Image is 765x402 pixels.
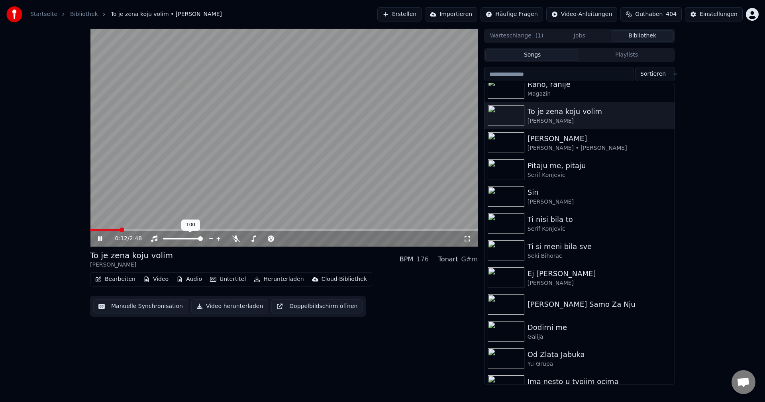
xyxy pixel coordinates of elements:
div: Dodirni me [528,322,671,333]
div: G#m [461,255,477,264]
span: Guthaben [635,10,663,18]
div: Ima nesto u tvojim ocima [528,376,671,387]
div: Yu-Grupa [528,360,671,368]
span: 404 [666,10,677,18]
button: Doppelbildschirm öffnen [271,299,363,314]
button: Playlists [579,49,674,61]
img: youka [6,6,22,22]
div: BPM [400,255,413,264]
div: [PERSON_NAME] [528,198,671,206]
div: Seki Bihorac [528,252,671,260]
div: Chat öffnen [732,370,755,394]
div: Tonart [438,255,458,264]
div: Ti nisi bila to [528,214,671,225]
button: Video [140,274,172,285]
div: To je zena koju volim [528,106,671,117]
div: 176 [416,255,429,264]
div: Cloud-Bibliothek [322,275,367,283]
div: [PERSON_NAME] [528,117,671,125]
div: Serif Konjevic [528,171,671,179]
span: Sortieren [640,70,666,78]
span: ( 1 ) [535,32,543,40]
div: [PERSON_NAME] • [PERSON_NAME] [528,144,671,152]
span: 0:12 [115,235,127,243]
div: Pitaju me, pitaju [528,160,671,171]
div: [PERSON_NAME] [528,133,671,144]
button: Herunterladen [251,274,307,285]
button: Audio [173,274,205,285]
div: Galija [528,333,671,341]
button: Warteschlange [485,30,548,42]
div: [PERSON_NAME] Samo Za Nju [528,299,671,310]
button: Video herunterladen [191,299,268,314]
button: Songs [485,49,580,61]
div: Einstellungen [700,10,738,18]
div: Serif Konjevic [528,225,671,233]
a: Bibliothek [70,10,98,18]
button: Erstellen [377,7,422,22]
div: [PERSON_NAME] [528,279,671,287]
div: To je zena koju volim [90,250,173,261]
button: Guthaben404 [620,7,682,22]
button: Manuelle Synchronisation [93,299,188,314]
div: Magazin [528,90,671,98]
span: To je zena koju volim • [PERSON_NAME] [111,10,222,18]
div: Ti si meni bila sve [528,241,671,252]
div: Od Zlata Jabuka [528,349,671,360]
button: Bibliothek [611,30,674,42]
div: Ej [PERSON_NAME] [528,268,671,279]
div: [PERSON_NAME] [90,261,173,269]
nav: breadcrumb [30,10,222,18]
button: Video-Anleitungen [546,7,618,22]
div: Rano, ranije [528,79,671,90]
button: Untertitel [207,274,249,285]
div: 100 [181,220,200,231]
button: Jobs [548,30,611,42]
button: Einstellungen [685,7,743,22]
button: Bearbeiten [92,274,139,285]
span: 2:48 [129,235,142,243]
div: Sin [528,187,671,198]
button: Importieren [425,7,477,22]
div: / [115,235,134,243]
button: Häufige Fragen [481,7,543,22]
a: Startseite [30,10,57,18]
